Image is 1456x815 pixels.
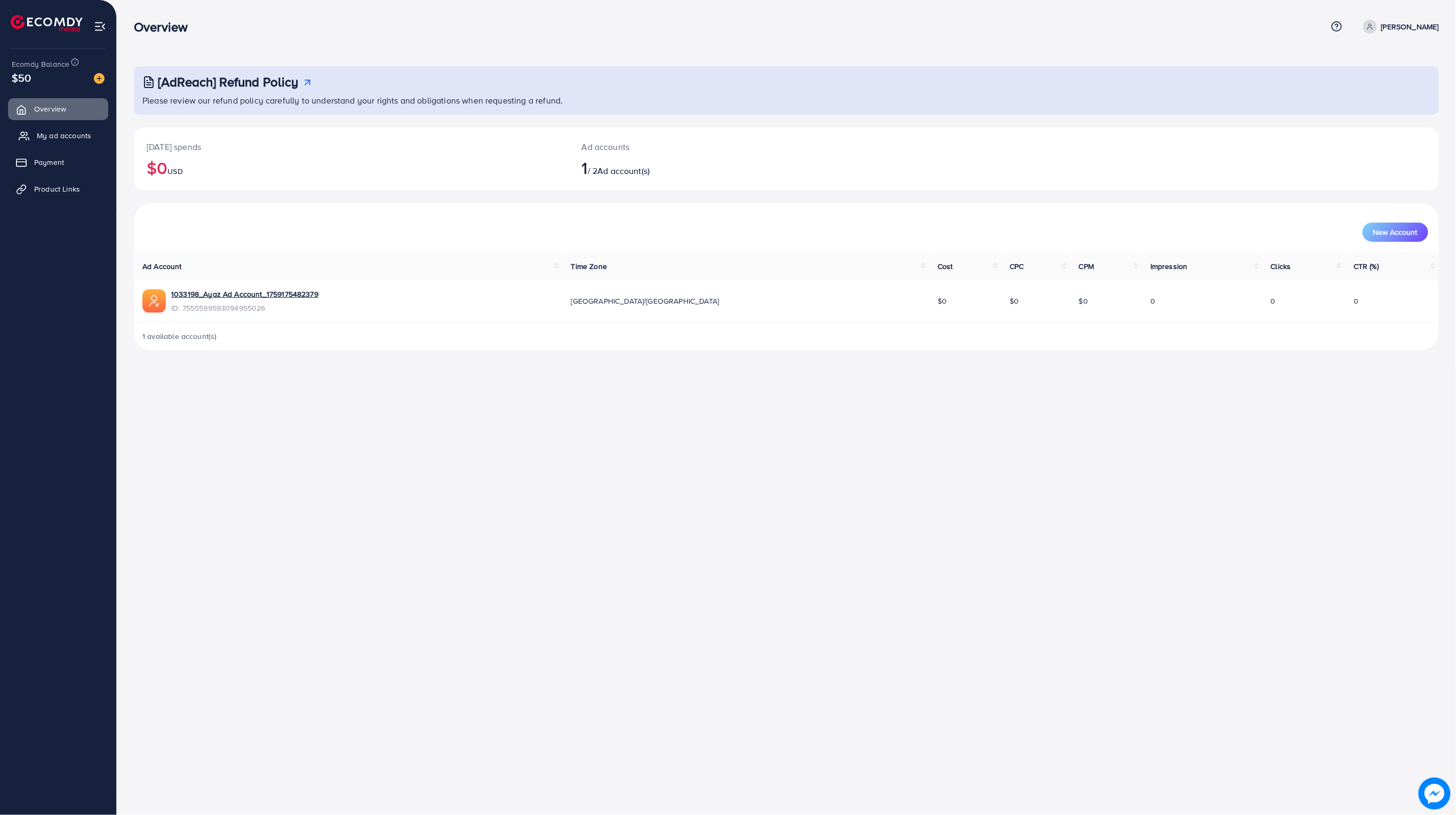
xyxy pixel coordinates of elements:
span: Ecomdy Balance [12,59,69,69]
a: My ad accounts [8,125,108,146]
p: [PERSON_NAME] [1381,20,1439,33]
h3: [AdReach] Refund Policy [158,74,299,90]
span: Product Links [34,184,80,194]
img: menu [94,20,106,33]
span: CTR (%) [1354,261,1379,272]
p: Ad accounts [582,140,883,153]
span: New Account [1373,228,1418,236]
span: Ad account(s) [597,165,650,177]
img: ic-ads-acc.e4c84228.svg [142,289,166,313]
span: Ad Account [142,261,182,272]
span: CPM [1079,261,1094,272]
a: 1033198_Ayaz Ad Account_1759175482379 [171,289,318,299]
a: Payment [8,152,108,173]
span: My ad accounts [37,130,91,141]
span: Overview [34,104,66,114]
p: [DATE] spends [147,140,556,153]
img: image [1419,778,1451,810]
a: Product Links [8,178,108,200]
span: Cost [938,261,953,272]
p: Please review our refund policy carefully to understand your rights and obligations when requesti... [142,94,1433,107]
img: logo [11,15,83,31]
span: $0 [1010,296,1019,306]
span: 0 [1354,296,1358,306]
span: $0 [1079,296,1088,306]
span: ID: 7555599593094955026 [171,303,318,313]
h2: $0 [147,157,556,178]
span: 0 [1150,296,1155,306]
span: 0 [1271,296,1276,306]
span: [GEOGRAPHIC_DATA]/[GEOGRAPHIC_DATA] [571,296,719,306]
button: New Account [1363,223,1428,242]
a: [PERSON_NAME] [1359,20,1439,34]
span: Payment [34,157,64,168]
span: 1 available account(s) [142,331,217,342]
span: Time Zone [571,261,607,272]
a: Overview [8,98,108,120]
span: $0 [938,296,947,306]
span: CPC [1010,261,1023,272]
span: $50 [12,70,31,85]
h2: / 2 [582,157,883,178]
h3: Overview [134,19,196,35]
span: 1 [582,155,588,180]
span: Clicks [1271,261,1291,272]
img: image [94,73,105,84]
span: USD [167,166,182,177]
span: Impression [1150,261,1188,272]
